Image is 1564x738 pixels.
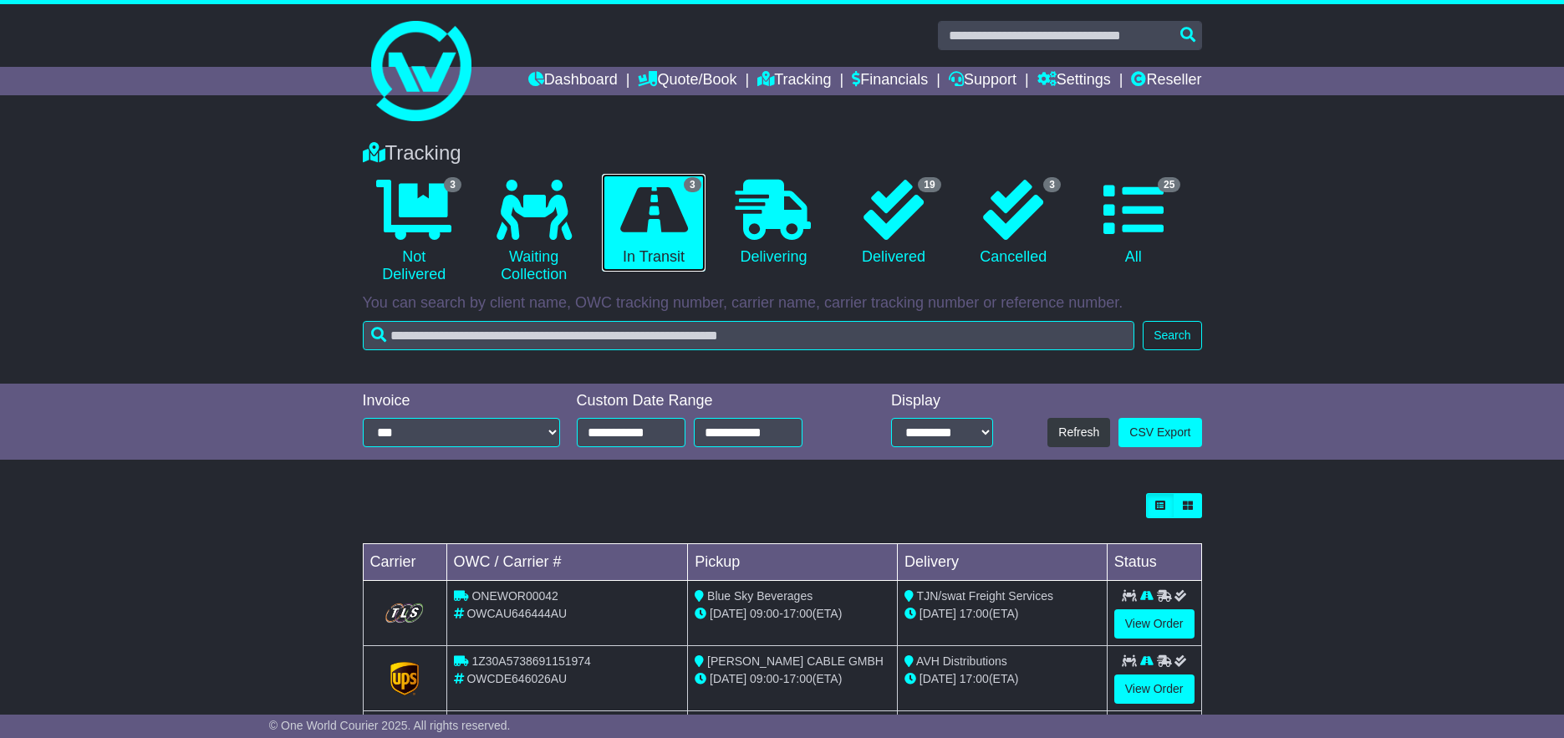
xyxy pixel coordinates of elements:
[1082,174,1184,272] a: 25 All
[949,67,1016,95] a: Support
[695,670,890,688] div: - (ETA)
[707,589,813,603] span: Blue Sky Beverages
[852,67,928,95] a: Financials
[363,392,560,410] div: Invoice
[638,67,736,95] a: Quote/Book
[897,544,1107,581] td: Delivery
[363,544,446,581] td: Carrier
[1131,67,1201,95] a: Reseller
[710,672,746,685] span: [DATE]
[962,174,1065,272] a: 3 Cancelled
[1114,674,1195,704] a: View Order
[783,607,813,620] span: 17:00
[722,174,825,272] a: Delivering
[688,544,898,581] td: Pickup
[918,177,940,192] span: 19
[916,654,1007,668] span: AVH Distributions
[1037,67,1111,95] a: Settings
[1143,321,1201,350] button: Search
[363,294,1202,313] p: You can search by client name, OWC tracking number, carrier name, carrier tracking number or refe...
[891,392,993,410] div: Display
[528,67,618,95] a: Dashboard
[374,600,436,626] img: GetCarrierServiceLogo
[482,174,585,290] a: Waiting Collection
[1043,177,1061,192] span: 3
[920,607,956,620] span: [DATE]
[602,174,705,272] a: 3 In Transit
[684,177,701,192] span: 3
[577,392,845,410] div: Custom Date Range
[471,589,558,603] span: ONEWOR00042
[466,672,567,685] span: OWCDE646026AU
[783,672,813,685] span: 17:00
[1158,177,1180,192] span: 25
[1114,609,1195,639] a: View Order
[710,607,746,620] span: [DATE]
[750,607,779,620] span: 09:00
[904,605,1100,623] div: (ETA)
[269,719,511,732] span: © One World Courier 2025. All rights reserved.
[446,544,688,581] td: OWC / Carrier #
[750,672,779,685] span: 09:00
[960,607,989,620] span: 17:00
[904,670,1100,688] div: (ETA)
[444,177,461,192] span: 3
[471,654,590,668] span: 1Z30A5738691151974
[920,672,956,685] span: [DATE]
[1047,418,1110,447] button: Refresh
[960,672,989,685] span: 17:00
[1107,544,1201,581] td: Status
[363,174,466,290] a: 3 Not Delivered
[466,607,567,620] span: OWCAU646444AU
[707,654,884,668] span: [PERSON_NAME] CABLE GMBH
[354,141,1210,165] div: Tracking
[917,589,1053,603] span: TJN/swat Freight Services
[1118,418,1201,447] a: CSV Export
[757,67,831,95] a: Tracking
[842,174,945,272] a: 19 Delivered
[390,662,419,695] img: GetCarrierServiceLogo
[695,605,890,623] div: - (ETA)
